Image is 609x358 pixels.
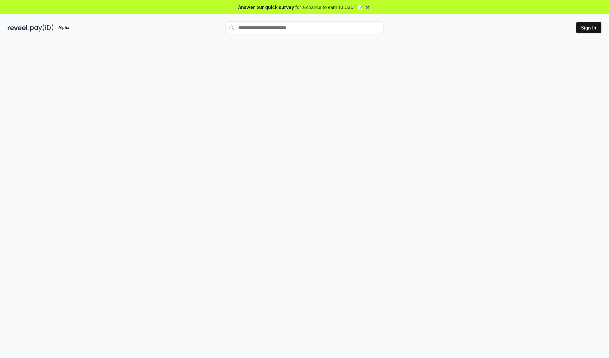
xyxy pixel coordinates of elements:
div: Alpha [55,24,73,32]
img: reveel_dark [8,24,29,32]
span: Answer our quick survey [238,4,294,10]
button: Sign In [576,22,601,33]
img: pay_id [30,24,54,32]
span: for a chance to earn 10 USDT 📝 [295,4,363,10]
